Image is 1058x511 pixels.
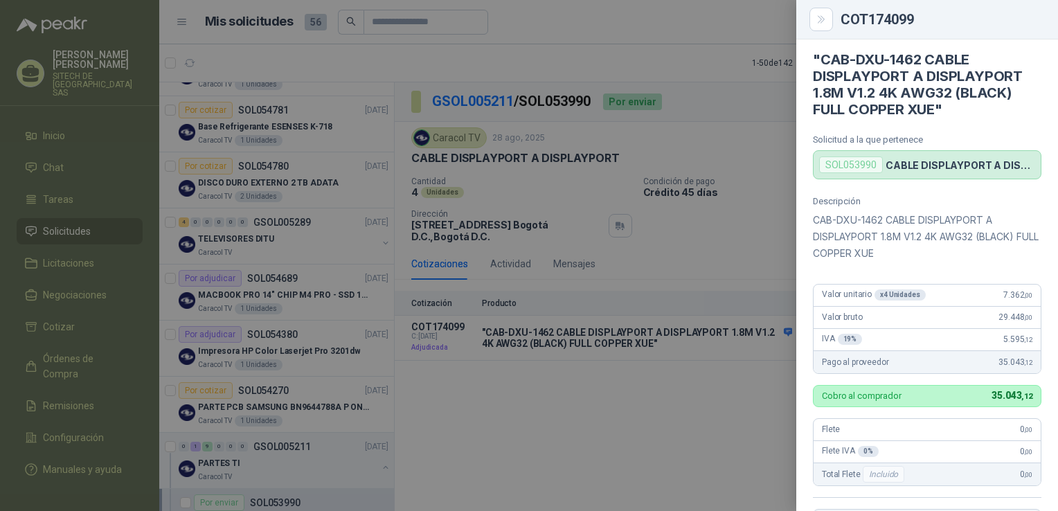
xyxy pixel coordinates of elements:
[841,12,1041,26] div: COT174099
[1024,359,1032,366] span: ,12
[819,156,883,173] div: SOL053990
[875,289,926,301] div: x 4 Unidades
[1020,424,1032,434] span: 0
[813,134,1041,145] p: Solicitud a la que pertenece
[1020,469,1032,479] span: 0
[886,159,1035,171] p: CABLE DISPLAYPORT A DISPLAYPORT
[1021,392,1032,401] span: ,12
[822,289,926,301] span: Valor unitario
[1024,336,1032,343] span: ,12
[1024,314,1032,321] span: ,00
[1024,471,1032,478] span: ,00
[1024,426,1032,433] span: ,00
[813,196,1041,206] p: Descripción
[813,212,1041,262] p: CAB-DXU-1462 CABLE DISPLAYPORT A DISPLAYPORT 1.8M V1.2 4K AWG32 (BLACK) FULL COPPER XUE
[998,357,1032,367] span: 35.043
[863,466,904,483] div: Incluido
[858,446,879,457] div: 0 %
[822,446,879,457] span: Flete IVA
[822,391,902,400] p: Cobro al comprador
[1024,448,1032,456] span: ,00
[822,357,889,367] span: Pago al proveedor
[838,334,863,345] div: 19 %
[822,466,907,483] span: Total Flete
[992,390,1032,401] span: 35.043
[822,334,862,345] span: IVA
[1003,334,1032,344] span: 5.595
[813,51,1041,118] h4: "CAB-DXU-1462 CABLE DISPLAYPORT A DISPLAYPORT 1.8M V1.2 4K AWG32 (BLACK) FULL COPPER XUE"
[1020,447,1032,456] span: 0
[998,312,1032,322] span: 29.448
[822,424,840,434] span: Flete
[813,11,830,28] button: Close
[1024,292,1032,299] span: ,00
[1003,290,1032,300] span: 7.362
[822,312,862,322] span: Valor bruto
